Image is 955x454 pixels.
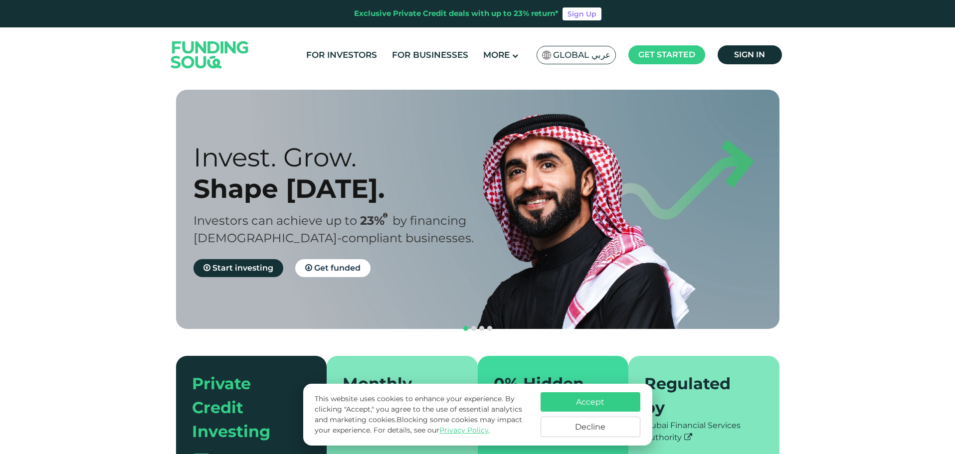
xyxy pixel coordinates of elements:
button: navigation [462,324,470,332]
img: SA Flag [542,51,551,59]
a: For Investors [304,47,380,63]
span: Global عربي [553,49,610,61]
span: Blocking some cookies may impact your experience. [315,415,522,435]
p: This website uses cookies to enhance your experience. By clicking "Accept," you agree to the use ... [315,394,530,436]
button: navigation [470,324,478,332]
span: For details, see our . [374,426,490,435]
button: navigation [478,324,486,332]
a: For Businesses [389,47,471,63]
span: 23% [360,213,392,228]
i: 23% IRR (expected) ~ 15% Net yield (expected) [383,213,387,218]
div: Regulated by [644,372,752,420]
div: Monthly repayments [343,372,450,420]
span: Get started [638,50,695,59]
span: Get funded [314,263,361,273]
span: More [483,50,510,60]
a: Sign Up [563,7,601,20]
a: Privacy Policy [439,426,489,435]
span: Investors can achieve up to [193,213,357,228]
button: Decline [541,417,640,437]
a: Get funded [295,259,371,277]
span: Start investing [212,263,273,273]
a: Start investing [193,259,283,277]
div: Shape [DATE]. [193,173,495,204]
div: Dubai Financial Services Authority [644,420,764,444]
span: Sign in [734,50,765,59]
button: Accept [541,392,640,412]
img: Logo [161,29,259,80]
div: Exclusive Private Credit deals with up to 23% return* [354,8,559,19]
button: navigation [486,324,494,332]
div: 0% Hidden Fees [494,372,601,420]
div: Private Credit Investing [192,372,299,444]
div: Invest. Grow. [193,142,495,173]
a: Sign in [718,45,782,64]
